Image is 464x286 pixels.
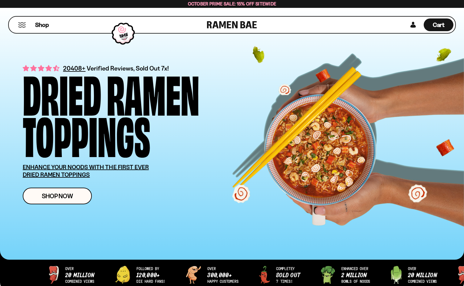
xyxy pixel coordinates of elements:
[23,71,101,113] div: Dried
[433,21,445,28] span: Cart
[107,71,199,113] div: Ramen
[188,1,276,7] span: October Prime Sale: 15% off Sitewide
[424,17,453,33] div: Cart
[23,163,149,178] u: ENHANCE YOUR NOODS WITH THE FIRST EVER DRIED RAMEN TOPPINGS
[23,188,92,204] a: Shop Now
[35,21,49,29] span: Shop
[35,18,49,31] a: Shop
[42,193,73,199] span: Shop Now
[18,22,26,28] button: Mobile Menu Trigger
[23,113,150,154] div: Toppings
